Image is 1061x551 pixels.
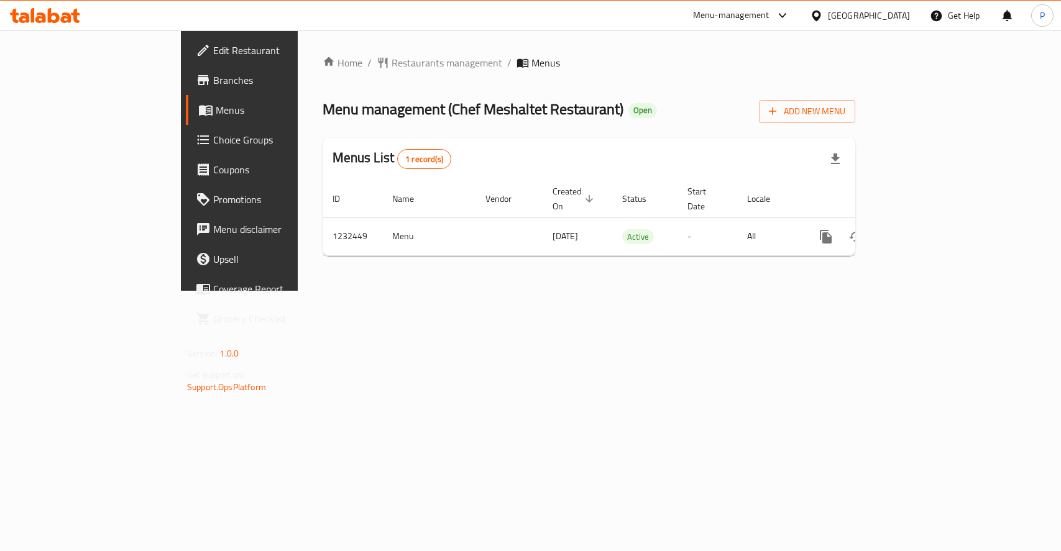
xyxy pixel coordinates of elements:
[213,222,348,237] span: Menu disclaimer
[677,217,737,255] td: -
[553,184,597,214] span: Created On
[485,191,528,206] span: Vendor
[187,345,218,362] span: Version:
[213,311,348,326] span: Grocery Checklist
[737,217,801,255] td: All
[628,103,657,118] div: Open
[747,191,786,206] span: Locale
[622,191,663,206] span: Status
[333,191,356,206] span: ID
[186,35,358,65] a: Edit Restaurant
[213,132,348,147] span: Choice Groups
[377,55,502,70] a: Restaurants management
[333,148,451,169] h2: Menus List
[759,100,855,123] button: Add New Menu
[628,105,657,116] span: Open
[186,184,358,214] a: Promotions
[213,192,348,207] span: Promotions
[382,217,475,255] td: Menu
[507,55,512,70] li: /
[186,304,358,334] a: Grocery Checklist
[186,274,358,304] a: Coverage Report
[622,229,654,244] div: Active
[828,9,910,22] div: [GEOGRAPHIC_DATA]
[811,222,841,252] button: more
[216,102,348,117] span: Menus
[397,149,451,169] div: Total records count
[323,95,623,123] span: Menu management ( Chef Meshaltet Restaurant )
[398,153,451,165] span: 1 record(s)
[186,65,358,95] a: Branches
[531,55,560,70] span: Menus
[186,214,358,244] a: Menu disclaimer
[769,104,845,119] span: Add New Menu
[687,184,722,214] span: Start Date
[693,8,769,23] div: Menu-management
[219,345,239,362] span: 1.0.0
[186,155,358,184] a: Coupons
[186,95,358,125] a: Menus
[213,73,348,88] span: Branches
[213,162,348,177] span: Coupons
[186,244,358,274] a: Upsell
[323,180,940,256] table: enhanced table
[187,379,266,395] a: Support.OpsPlatform
[392,191,430,206] span: Name
[1040,9,1045,22] span: P
[186,125,358,155] a: Choice Groups
[841,222,871,252] button: Change Status
[213,252,348,266] span: Upsell
[622,230,654,244] span: Active
[820,144,850,174] div: Export file
[187,367,244,383] span: Get support on:
[367,55,372,70] li: /
[213,43,348,58] span: Edit Restaurant
[213,281,348,296] span: Coverage Report
[553,228,578,244] span: [DATE]
[801,180,940,218] th: Actions
[392,55,502,70] span: Restaurants management
[323,55,855,70] nav: breadcrumb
